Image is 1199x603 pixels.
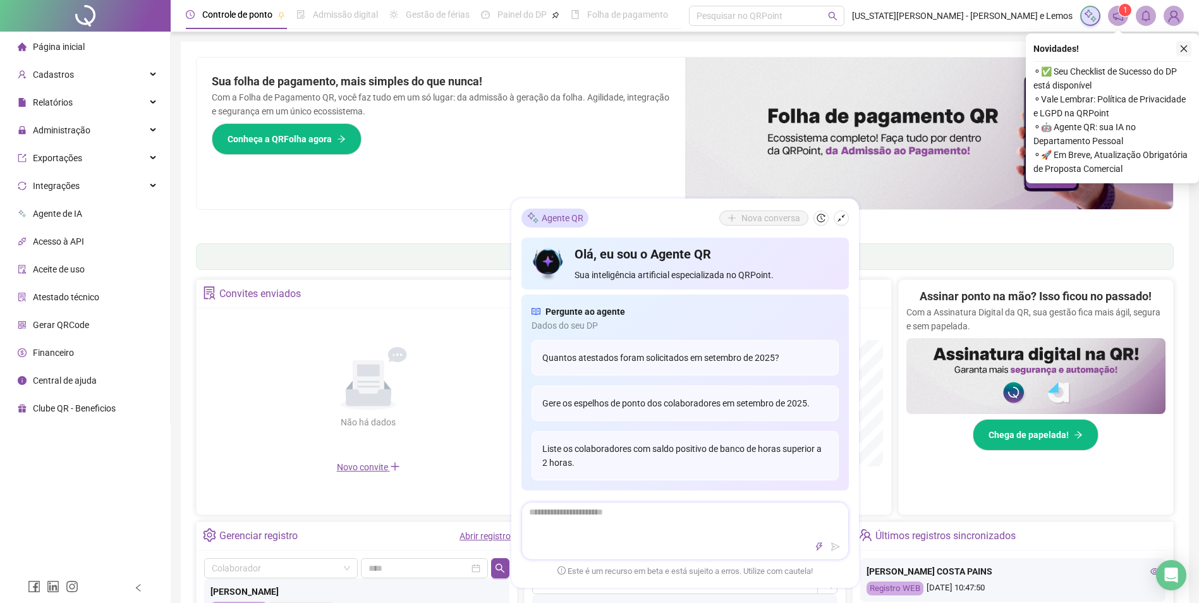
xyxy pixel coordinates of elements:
[212,90,670,118] p: Com a Folha de Pagamento QR, você faz tudo em um só lugar: da admissão à geração da folha. Agilid...
[47,580,59,593] span: linkedin
[812,539,827,554] button: thunderbolt
[212,123,362,155] button: Conheça a QRFolha agora
[296,10,305,19] span: file-done
[18,42,27,51] span: home
[33,97,73,107] span: Relatórios
[828,539,843,554] button: send
[828,11,837,21] span: search
[18,70,27,79] span: user-add
[33,153,82,163] span: Exportações
[867,582,923,596] div: Registro WEB
[815,542,824,551] span: thunderbolt
[1140,10,1152,21] span: bell
[18,348,27,357] span: dollar
[867,564,1159,578] div: [PERSON_NAME] COSTA PAINS
[212,73,670,90] h2: Sua folha de pagamento, mais simples do que nunca!
[1033,64,1191,92] span: ⚬ ✅ Seu Checklist de Sucesso do DP está disponível
[33,125,90,135] span: Administração
[203,528,216,542] span: setting
[460,531,511,541] a: Abrir registro
[203,286,216,300] span: solution
[1033,120,1191,148] span: ⚬ 🤖 Agente QR: sua IA no Departamento Pessoal
[973,419,1099,451] button: Chega de papelada!
[18,376,27,385] span: info-circle
[532,340,839,375] div: Quantos atestados foram solicitados em setembro de 2025?
[532,319,839,332] span: Dados do seu DP
[18,237,27,246] span: api
[837,214,846,222] span: shrink
[1074,430,1083,439] span: arrow-right
[310,415,427,429] div: Não há dados
[875,525,1016,547] div: Últimos registros sincronizados
[557,565,813,578] span: Este é um recurso em beta e está sujeito a erros. Utilize com cautela!
[18,320,27,329] span: qrcode
[202,9,272,20] span: Controle de ponto
[18,293,27,301] span: solution
[134,583,143,592] span: left
[532,305,540,319] span: read
[18,154,27,162] span: export
[33,70,74,80] span: Cadastros
[587,9,668,20] span: Folha de pagamento
[1033,42,1079,56] span: Novidades !
[1033,92,1191,120] span: ⚬ Vale Lembrar: Política de Privacidade e LGPD na QRPoint
[18,181,27,190] span: sync
[481,10,490,19] span: dashboard
[313,9,378,20] span: Admissão digital
[1123,6,1128,15] span: 1
[906,305,1166,333] p: Com a Assinatura Digital da QR, sua gestão fica mais ágil, segura e sem papelada.
[219,283,301,305] div: Convites enviados
[1164,6,1183,25] img: 87270
[552,11,559,19] span: pushpin
[526,211,539,224] img: sparkle-icon.fc2bf0ac1784a2077858766a79e2daf3.svg
[18,126,27,135] span: lock
[852,9,1073,23] span: [US_STATE][PERSON_NAME] - [PERSON_NAME] e Lemos
[33,348,74,358] span: Financeiro
[389,10,398,19] span: sun
[532,431,839,480] div: Liste os colaboradores com saldo positivo de banco de horas superior a 2 horas.
[867,582,1159,596] div: [DATE] 10:47:50
[1083,9,1097,23] img: sparkle-icon.fc2bf0ac1784a2077858766a79e2daf3.svg
[817,214,825,222] span: history
[210,585,503,599] div: [PERSON_NAME]
[989,428,1069,442] span: Chega de papelada!
[18,98,27,107] span: file
[1033,148,1191,176] span: ⚬ 🚀 Em Breve, Atualização Obrigatória de Proposta Comercial
[337,135,346,143] span: arrow-right
[532,386,839,421] div: Gere os espelhos de ponto dos colaboradores em setembro de 2025.
[33,375,97,386] span: Central de ajuda
[532,245,565,282] img: icon
[495,563,505,573] span: search
[33,403,116,413] span: Clube QR - Beneficios
[906,338,1166,414] img: banner%2F02c71560-61a6-44d4-94b9-c8ab97240462.png
[33,320,89,330] span: Gerar QRCode
[33,264,85,274] span: Aceite de uso
[33,42,85,52] span: Página inicial
[18,404,27,413] span: gift
[28,580,40,593] span: facebook
[337,462,400,472] span: Novo convite
[545,305,625,319] span: Pergunte ao agente
[1119,4,1131,16] sup: 1
[920,288,1152,305] h2: Assinar ponto na mão? Isso ficou no passado!
[685,58,1174,209] img: banner%2F8d14a306-6205-4263-8e5b-06e9a85ad873.png
[497,9,547,20] span: Painel do DP
[18,265,27,274] span: audit
[859,528,872,542] span: team
[575,268,838,282] span: Sua inteligência artificial especializada no QRPoint.
[228,132,332,146] span: Conheça a QRFolha agora
[33,209,82,219] span: Agente de IA
[186,10,195,19] span: clock-circle
[575,245,838,263] h4: Olá, eu sou o Agente QR
[33,181,80,191] span: Integrações
[219,525,298,547] div: Gerenciar registro
[406,9,470,20] span: Gestão de férias
[719,210,808,226] button: Nova conversa
[521,209,588,228] div: Agente QR
[1156,560,1186,590] div: Open Intercom Messenger
[390,461,400,472] span: plus
[571,10,580,19] span: book
[33,236,84,247] span: Acesso à API
[1179,44,1188,53] span: close
[277,11,285,19] span: pushpin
